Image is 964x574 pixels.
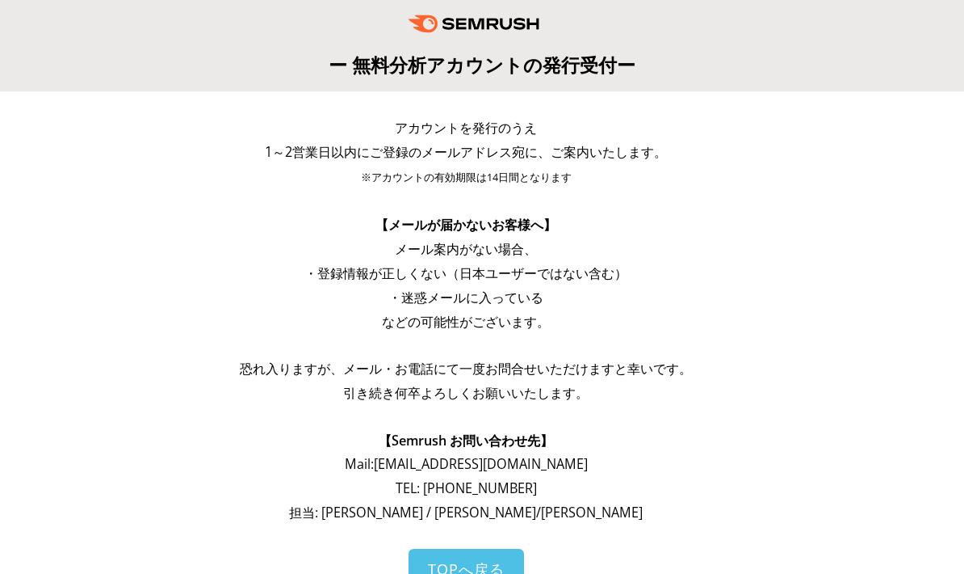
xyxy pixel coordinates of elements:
span: ・迷惑メールに入っている [388,289,543,306]
span: Mail: [EMAIL_ADDRESS][DOMAIN_NAME] [345,455,588,473]
span: 【Semrush お問い合わせ先】 [379,432,553,449]
span: ー 無料分析アカウントの発行受付ー [329,52,635,78]
span: 引き続き何卒よろしくお願いいたします。 [343,384,589,402]
span: ・登録情報が正しくない（日本ユーザーではない含む） [304,264,627,282]
span: 【メールが届かないお客様へ】 [375,216,556,234]
span: 1～2営業日以内にご登録のメールアドレス宛に、ご案内いたします。 [265,143,667,161]
span: アカウントを発行のうえ [395,119,537,137]
span: 恐れ入りますが、メール・お電話にて一度お問合せいただけますと幸いです。 [240,360,692,378]
span: メール案内がない場合、 [395,240,537,258]
span: TEL: [PHONE_NUMBER] [396,479,537,497]
span: などの可能性がございます。 [382,313,550,331]
span: ※アカウントの有効期限は14日間となります [361,171,572,184]
span: 担当: [PERSON_NAME] / [PERSON_NAME]/[PERSON_NAME] [289,504,643,521]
